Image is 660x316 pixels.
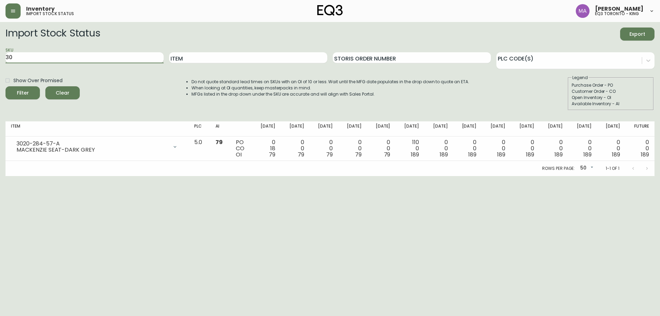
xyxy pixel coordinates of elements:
[16,141,168,147] div: 3020-284-57-A
[269,151,275,159] span: 79
[189,137,210,161] td: 5.0
[612,151,620,159] span: 189
[401,139,419,158] div: 110 0
[16,147,168,153] div: MACKENZIE SEAT-DARK GREY
[236,139,247,158] div: PO CO
[326,151,333,159] span: 79
[5,86,40,99] button: Filter
[576,4,590,18] img: 4f0989f25cbf85e7eb2537583095d61e
[595,6,643,12] span: [PERSON_NAME]
[5,28,100,41] h2: Import Stock Status
[554,151,563,159] span: 189
[574,139,592,158] div: 0 0
[583,151,592,159] span: 189
[373,139,390,158] div: 0 0
[482,121,511,137] th: [DATE]
[595,12,639,16] h5: eq3 toronto - king
[542,165,575,172] p: Rows per page:
[577,163,595,174] div: 50
[487,139,505,158] div: 0 0
[430,139,448,158] div: 0 0
[572,101,650,107] div: Available Inventory - AI
[526,151,534,159] span: 189
[281,121,310,137] th: [DATE]
[257,139,275,158] div: 0 18
[11,139,183,154] div: 3020-284-57-AMACKENZIE SEAT-DARK GREY
[5,121,189,137] th: Item
[603,139,620,158] div: 0 0
[384,151,390,159] span: 79
[189,121,210,137] th: PLC
[355,151,362,159] span: 79
[45,86,80,99] button: Clear
[191,91,469,97] li: MFGs listed in the drop down under the SKU are accurate and will align with Sales Portal.
[641,151,649,159] span: 189
[26,6,55,12] span: Inventory
[568,121,597,137] th: [DATE]
[310,121,339,137] th: [DATE]
[631,139,649,158] div: 0 0
[453,121,482,137] th: [DATE]
[620,28,654,41] button: Export
[572,88,650,95] div: Customer Order - CO
[236,151,242,159] span: OI
[286,139,304,158] div: 0 0
[216,138,223,146] span: 79
[411,151,419,159] span: 189
[440,151,448,159] span: 189
[468,151,476,159] span: 189
[459,139,477,158] div: 0 0
[572,82,650,88] div: Purchase Order - PO
[13,77,63,84] span: Show Over Promised
[511,121,540,137] th: [DATE]
[191,85,469,91] li: When looking at OI quantities, keep masterpacks in mind.
[606,165,619,172] p: 1-1 of 1
[252,121,281,137] th: [DATE]
[298,151,304,159] span: 79
[26,12,74,16] h5: import stock status
[315,139,333,158] div: 0 0
[338,121,367,137] th: [DATE]
[626,30,649,39] span: Export
[516,139,534,158] div: 0 0
[425,121,453,137] th: [DATE]
[344,139,362,158] div: 0 0
[626,121,654,137] th: Future
[539,121,568,137] th: [DATE]
[367,121,396,137] th: [DATE]
[545,139,563,158] div: 0 0
[191,79,469,85] li: Do not quote standard lead times on SKUs with an OI of 10 or less. Wait until the MFG date popula...
[317,5,343,16] img: logo
[51,89,74,97] span: Clear
[497,151,505,159] span: 189
[597,121,626,137] th: [DATE]
[572,75,588,81] legend: Legend
[572,95,650,101] div: Open Inventory - OI
[210,121,230,137] th: AI
[396,121,425,137] th: [DATE]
